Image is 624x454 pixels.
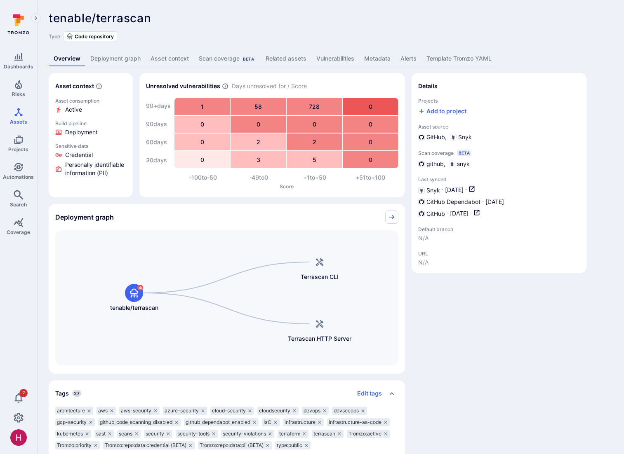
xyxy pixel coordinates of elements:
[449,159,470,168] div: snyk
[222,82,228,91] span: Number of vulnerabilities in status ‘Open’ ‘Triaged’ and ‘In process’ divided by score and scanne...
[302,407,329,415] div: devops
[231,116,286,133] div: 0
[347,430,390,438] div: Tromzo:active
[418,124,580,130] span: Asset source
[174,133,230,150] div: 0
[334,407,359,414] span: devsecops
[198,441,272,449] div: Tromzo:repo:data:pii (BETA)
[146,134,171,150] div: 60 days
[121,407,151,414] span: aws-security
[100,419,172,426] span: github_code_scanning_disabled
[327,418,390,426] div: infrastructure-as-code
[482,198,484,206] p: ·
[343,116,398,133] div: 0
[165,407,199,414] span: azure-security
[313,431,335,437] span: terrascan
[279,431,300,437] span: terraform
[426,210,445,218] span: GitHub
[55,430,91,438] div: kubernetes
[57,442,92,449] span: Tromzo:priority
[10,119,27,125] span: Assets
[418,107,466,115] button: Add to project
[301,273,339,281] span: Terrascan CLI
[348,431,381,437] span: Tromzo:active
[359,51,396,66] a: Metadata
[418,258,429,267] span: N/A
[33,15,39,22] i: Expand navigation menu
[146,152,171,168] div: 30 days
[418,133,445,141] div: GitHub
[442,186,443,194] p: ·
[49,204,405,230] div: Collapse
[96,83,102,89] svg: Automatically discovered context associated with the asset
[343,173,399,182] div: +51 to +100
[231,151,286,168] div: 3
[343,151,398,168] div: 0
[8,146,28,152] span: Projects
[12,91,25,97] span: Risks
[485,198,504,206] span: [DATE]
[55,407,93,415] div: architecture
[55,120,126,126] p: Build pipeline
[287,116,342,133] div: 0
[55,161,126,177] li: Personally identifiable information (PII)
[231,133,286,150] div: 2
[146,431,164,437] span: security
[231,98,286,115] div: 58
[163,407,207,415] div: azure-security
[57,407,85,414] span: architecture
[450,209,469,218] span: [DATE]
[418,176,580,183] span: Last synced
[241,56,256,62] div: Beta
[55,143,126,149] p: Sensitive data
[210,407,254,415] div: cloud-security
[55,389,69,398] h2: Tags
[418,234,484,242] span: N/A
[105,442,186,449] span: Tromzo:repo:data:credential (BETA)
[96,431,106,437] span: sast
[94,430,114,438] div: sast
[329,419,381,426] span: infrastructure-as-code
[421,51,497,66] a: Template Tromzo YAML
[174,116,230,133] div: 0
[343,133,398,150] div: 0
[450,133,472,141] div: Snyk
[212,407,246,414] span: cloud-security
[445,186,464,194] span: [DATE]
[418,226,484,232] span: Default branch
[98,407,108,414] span: aws
[103,441,195,449] div: Tromzo:repo:data:credential (BETA)
[426,186,440,194] span: Snyk
[343,98,398,115] div: 0
[396,51,421,66] a: Alerts
[55,213,114,221] h2: Deployment graph
[457,150,471,156] div: Beta
[304,407,320,414] span: devops
[311,51,359,66] a: Vulnerabilities
[257,407,299,415] div: cloudsecurity
[49,33,61,40] span: Type:
[55,418,95,426] div: gcp-security
[75,33,114,40] span: Code repository
[261,51,311,66] a: Related assets
[85,51,146,66] a: Deployment graph
[418,82,438,90] h2: Details
[186,419,250,426] span: github_dependabot_enabled
[277,442,302,449] span: type:public
[10,429,27,446] div: Harshil Parikh
[332,407,367,415] div: devsecops
[418,150,454,156] span: Scan coverage
[223,431,266,437] span: security-violations
[119,431,132,437] span: scans
[31,13,41,23] button: Expand navigation menu
[57,431,83,437] span: kubernetes
[3,174,34,180] span: Automations
[200,442,264,449] span: Tromzo:repo:data:pii (BETA)
[470,209,472,218] p: ·
[312,430,344,438] div: terrascan
[259,407,290,414] span: cloudsecurity
[49,11,151,25] span: tenable/terrascan
[465,186,467,194] p: ·
[262,418,280,426] div: IaC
